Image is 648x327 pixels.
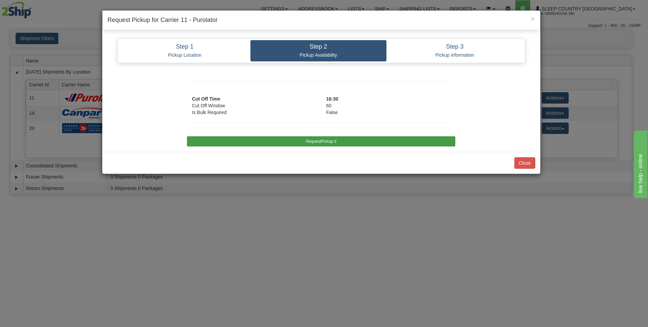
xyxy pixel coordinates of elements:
[391,52,518,58] p: Pickup information
[119,40,251,61] a: Step 1 Pickup Location
[514,157,535,169] button: Close
[124,44,246,50] h4: Step 1
[187,136,455,146] button: RequestPickup #
[255,52,381,58] p: Pickup Availability
[5,4,62,12] div: live help - online
[531,15,535,22] button: Close
[321,102,455,109] div: 60
[187,109,321,116] div: Is Bulk Required
[531,15,535,23] span: ×
[108,16,535,25] h4: Request Pickup for Carrier 11 - Purolator
[386,40,523,61] a: Step 3 Pickup information
[632,129,647,198] iframe: chat widget
[187,96,321,102] div: Cut Off Time
[321,109,455,116] div: False
[255,44,381,50] h4: Step 2
[187,102,321,109] div: Cut Off Window
[391,44,518,50] h4: Step 3
[124,52,246,58] p: Pickup Location
[321,96,455,102] div: 16:30
[250,40,386,61] a: Step 2 Pickup Availability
